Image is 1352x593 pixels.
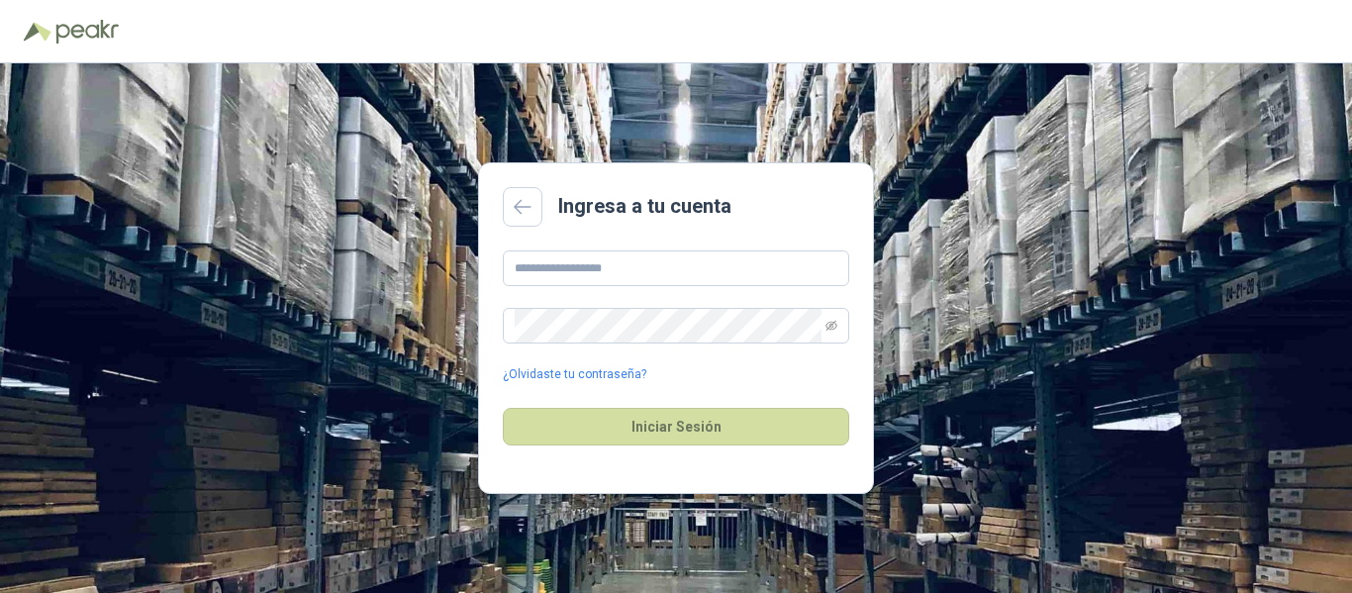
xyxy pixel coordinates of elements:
h2: Ingresa a tu cuenta [558,191,731,222]
button: Iniciar Sesión [503,408,849,445]
img: Logo [24,22,51,42]
a: ¿Olvidaste tu contraseña? [503,365,646,384]
img: Peakr [55,20,119,44]
span: eye-invisible [825,320,837,332]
